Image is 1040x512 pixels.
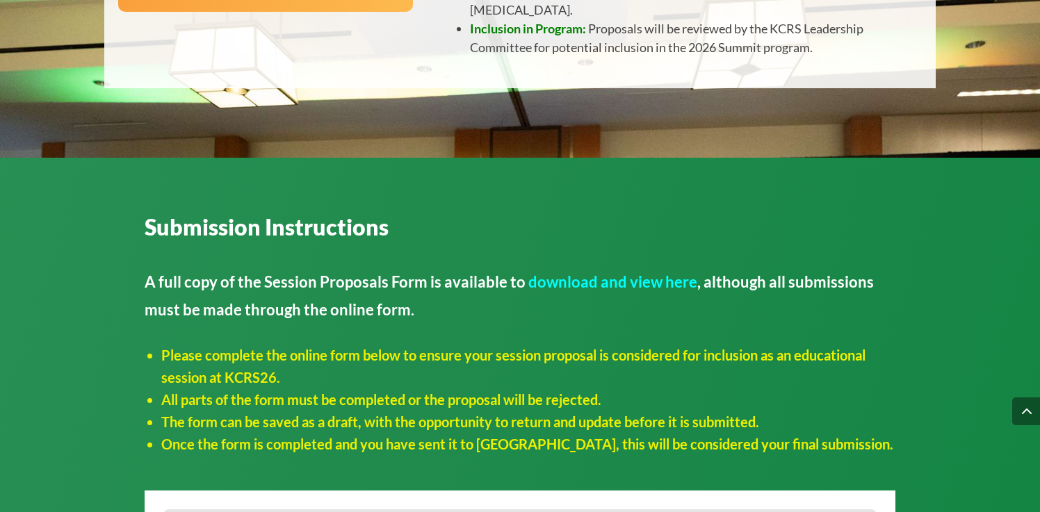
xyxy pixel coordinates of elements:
li: All parts of the form must be completed or the proposal will be rejected. [161,388,895,411]
strong: Inclusion in Program: [470,21,586,36]
span: Please complete the online form below to ensure your session proposal is considered for inclusion... [161,347,866,386]
li: Proposals will be reviewed by the KCRS Leadership Committee for potential inclusion in the 2026 S... [470,19,876,57]
li: The form can be saved as a draft, with the opportunity to return and update before it is submitted. [161,411,895,433]
p: A full copy of the Session Proposals Form is available to , although all submissions must be made... [145,268,895,323]
h3: Submission Instructions [145,214,895,247]
li: Once the form is completed and you have sent it to [GEOGRAPHIC_DATA], this will be considered you... [161,433,895,455]
a: download and view here [528,272,697,291]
